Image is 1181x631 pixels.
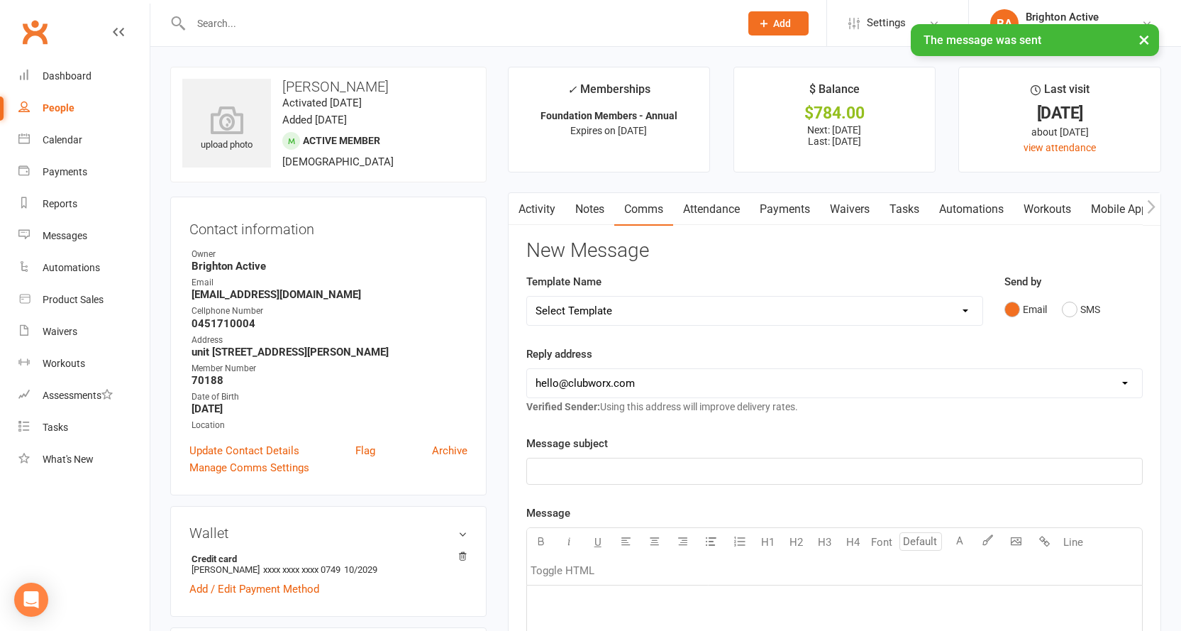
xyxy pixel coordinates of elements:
div: Brighton Active [1026,23,1099,36]
div: What's New [43,454,94,465]
a: Waivers [820,193,880,226]
div: Assessments [43,390,113,401]
div: People [43,102,74,114]
a: Comms [614,193,673,226]
div: upload photo [182,106,271,153]
a: Flag [355,442,375,459]
label: Message subject [526,435,608,452]
input: Search... [187,13,730,33]
button: H2 [782,528,811,556]
a: view attendance [1024,142,1096,153]
div: Open Intercom Messenger [14,583,48,617]
div: Member Number [192,362,467,375]
a: Tasks [18,412,150,444]
div: Product Sales [43,294,104,305]
a: Messages [18,220,150,252]
div: Payments [43,166,87,177]
a: Update Contact Details [189,442,299,459]
button: Toggle HTML [527,556,598,585]
span: [DEMOGRAPHIC_DATA] [282,155,394,168]
span: U [594,536,601,549]
button: Font [867,528,896,556]
i: ✓ [567,83,577,97]
a: Calendar [18,124,150,156]
a: Waivers [18,316,150,348]
p: Next: [DATE] Last: [DATE] [747,124,923,147]
h3: Wallet [189,525,467,541]
a: Manage Comms Settings [189,459,309,476]
div: about [DATE] [972,124,1148,140]
a: Notes [565,193,614,226]
div: Location [192,419,467,432]
div: BA [990,9,1019,38]
div: [DATE] [972,106,1148,121]
strong: Verified Sender: [526,401,600,412]
time: Added [DATE] [282,114,347,126]
a: Assessments [18,380,150,412]
time: Activated [DATE] [282,97,362,109]
span: Settings [867,7,906,39]
div: Dashboard [43,70,92,82]
a: Clubworx [17,14,52,50]
div: Date of Birth [192,390,467,404]
strong: 0451710004 [192,317,467,330]
a: Payments [750,193,820,226]
strong: [DATE] [192,402,467,415]
button: U [584,528,612,556]
div: Messages [43,230,87,241]
a: Workouts [1014,193,1081,226]
a: Workouts [18,348,150,380]
div: Workouts [43,358,85,369]
div: $ Balance [809,80,860,106]
div: Reports [43,198,77,209]
span: Active member [303,135,380,146]
a: Automations [929,193,1014,226]
a: Automations [18,252,150,284]
button: SMS [1062,296,1100,323]
span: Using this address will improve delivery rates. [526,401,798,412]
a: People [18,92,150,124]
div: Email [192,276,467,290]
div: Memberships [567,80,650,106]
span: Expires on [DATE] [570,125,647,136]
div: Tasks [43,422,68,433]
div: Last visit [1031,80,1089,106]
h3: Contact information [189,216,467,237]
h3: [PERSON_NAME] [182,79,475,94]
a: Activity [509,193,565,226]
input: Default [899,532,942,551]
a: Dashboard [18,60,150,92]
a: Tasks [880,193,929,226]
button: A [946,528,974,556]
strong: [EMAIL_ADDRESS][DOMAIN_NAME] [192,288,467,301]
a: Archive [432,442,467,459]
button: Email [1004,296,1047,323]
a: Add / Edit Payment Method [189,581,319,598]
strong: Brighton Active [192,260,467,273]
div: Brighton Active [1026,11,1099,23]
div: The message was sent [911,24,1159,56]
div: Cellphone Number [192,304,467,318]
a: Product Sales [18,284,150,316]
div: Automations [43,262,100,273]
a: What's New [18,444,150,476]
a: Attendance [673,193,750,226]
strong: Foundation Members - Annual [540,110,677,121]
div: Waivers [43,326,77,337]
label: Template Name [526,273,601,290]
label: Send by [1004,273,1041,290]
h3: New Message [526,240,1143,262]
button: × [1131,24,1157,55]
strong: Credit card [192,554,460,564]
div: Address [192,334,467,347]
span: 10/2029 [344,564,377,575]
div: Calendar [43,134,82,146]
label: Reply address [526,346,592,363]
strong: unit [STREET_ADDRESS][PERSON_NAME] [192,346,467,358]
button: Line [1059,528,1087,556]
div: $784.00 [747,106,923,121]
li: [PERSON_NAME] [189,552,467,577]
span: Add [773,18,791,29]
a: Mobile App [1081,193,1158,226]
button: H3 [811,528,839,556]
